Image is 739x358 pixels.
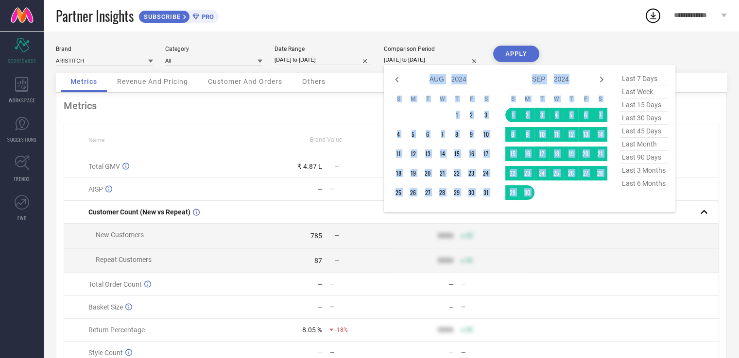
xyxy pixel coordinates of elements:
span: Customer Count (New vs Repeat) [88,208,190,216]
td: Sun Aug 11 2024 [391,146,406,161]
td: Sat Aug 17 2024 [479,146,493,161]
td: Tue Sep 24 2024 [534,166,549,180]
td: Mon Aug 05 2024 [406,127,420,142]
th: Thursday [449,95,464,103]
td: Fri Aug 30 2024 [464,185,479,200]
div: Open download list [644,7,662,24]
span: last 15 days [619,98,668,112]
span: Name [88,137,104,144]
div: 8.05 % [302,326,322,334]
th: Tuesday [420,95,435,103]
span: Total Order Count [88,280,142,288]
td: Sun Aug 25 2024 [391,185,406,200]
td: Wed Aug 28 2024 [435,185,449,200]
th: Sunday [391,95,406,103]
div: 9999 [438,326,453,334]
td: Wed Sep 25 2024 [549,166,564,180]
td: Thu Sep 12 2024 [564,127,578,142]
span: Revenue And Pricing [117,78,188,85]
span: PRO [199,13,214,20]
th: Tuesday [534,95,549,103]
td: Wed Aug 14 2024 [435,146,449,161]
div: — [330,304,391,310]
td: Tue Aug 20 2024 [420,166,435,180]
th: Friday [578,95,593,103]
span: last 90 days [619,151,668,164]
span: last 7 days [619,72,668,85]
div: 9999 [438,232,453,240]
th: Monday [406,95,420,103]
div: Next month [596,74,607,85]
td: Thu Aug 01 2024 [449,108,464,122]
td: Sun Sep 01 2024 [505,108,520,122]
th: Wednesday [549,95,564,103]
td: Sun Aug 18 2024 [391,166,406,180]
div: — [448,349,454,357]
span: last month [619,138,668,151]
div: Brand [56,46,153,52]
span: Style Count [88,349,123,357]
th: Saturday [479,95,493,103]
span: Basket Size [88,303,123,311]
div: — [317,349,323,357]
th: Sunday [505,95,520,103]
div: — [461,281,522,288]
span: WORKSPACE [9,97,35,104]
td: Mon Sep 23 2024 [520,166,534,180]
div: Category [165,46,262,52]
span: SCORECARDS [8,57,36,65]
span: — [335,232,339,239]
div: — [330,349,391,356]
div: ₹ 4.87 L [297,163,322,170]
td: Fri Sep 06 2024 [578,108,593,122]
span: Total GMV [88,163,120,170]
th: Saturday [593,95,607,103]
td: Tue Sep 03 2024 [534,108,549,122]
td: Fri Aug 09 2024 [464,127,479,142]
span: last 30 days [619,112,668,125]
div: — [461,349,522,356]
td: Tue Aug 27 2024 [420,185,435,200]
td: Mon Sep 30 2024 [520,185,534,200]
div: 87 [314,257,322,264]
td: Thu Sep 19 2024 [564,146,578,161]
input: Select comparison period [384,55,481,65]
div: — [317,303,323,311]
td: Wed Sep 11 2024 [549,127,564,142]
span: — [335,163,339,170]
td: Sat Aug 03 2024 [479,108,493,122]
div: — [448,280,454,288]
span: Brand Value [310,136,342,143]
td: Thu Aug 22 2024 [449,166,464,180]
div: 785 [310,232,322,240]
td: Mon Aug 26 2024 [406,185,420,200]
th: Monday [520,95,534,103]
span: last 6 months [619,177,668,190]
td: Sat Sep 21 2024 [593,146,607,161]
td: Fri Aug 02 2024 [464,108,479,122]
span: 50 [466,232,473,239]
span: -18% [335,326,348,333]
span: Others [302,78,326,85]
div: — [317,280,323,288]
td: Mon Aug 19 2024 [406,166,420,180]
div: — [330,186,391,193]
td: Fri Sep 13 2024 [578,127,593,142]
th: Thursday [564,95,578,103]
span: SUGGESTIONS [7,136,37,143]
td: Thu Aug 08 2024 [449,127,464,142]
div: — [461,304,522,310]
span: last week [619,85,668,98]
th: Friday [464,95,479,103]
td: Sun Sep 29 2024 [505,185,520,200]
td: Wed Sep 18 2024 [549,146,564,161]
td: Wed Sep 04 2024 [549,108,564,122]
a: SUBSCRIBEPRO [138,8,219,23]
td: Sat Aug 24 2024 [479,166,493,180]
span: last 3 months [619,164,668,177]
div: — [330,281,391,288]
span: FWD [17,214,27,222]
td: Fri Sep 20 2024 [578,146,593,161]
td: Tue Sep 17 2024 [534,146,549,161]
span: Partner Insights [56,6,134,26]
